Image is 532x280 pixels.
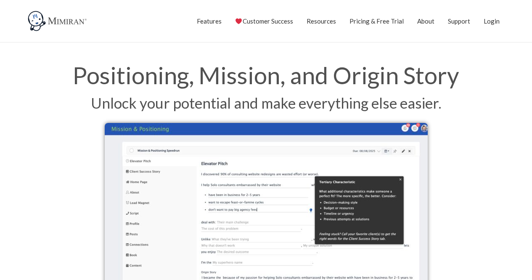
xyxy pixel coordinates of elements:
[417,11,434,32] a: About
[26,96,506,110] h2: Unlock your potential and make everything else easier.
[448,11,470,32] a: Support
[26,64,506,87] h1: Positioning, Mission, and Origin Story
[484,11,500,32] a: Login
[307,11,336,32] a: Resources
[26,11,90,32] img: Mimiran CRM
[235,11,293,32] a: Customer Success
[349,11,404,32] a: Pricing & Free Trial
[236,18,242,24] img: ❤️
[197,11,222,32] a: Features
